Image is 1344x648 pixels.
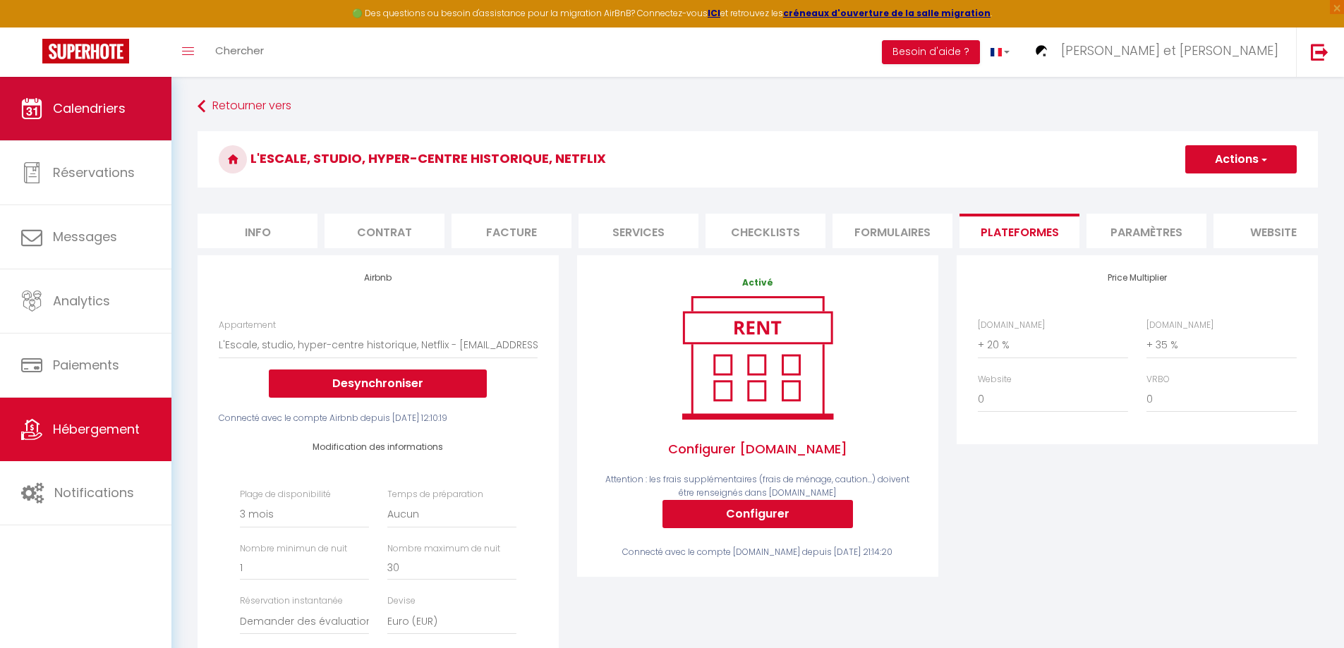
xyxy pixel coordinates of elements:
li: Formulaires [833,214,952,248]
h4: Modification des informations [240,442,516,452]
li: Facture [452,214,571,248]
h4: Price Multiplier [978,273,1297,283]
li: Checklists [706,214,825,248]
label: Nombre maximum de nuit [387,542,500,556]
li: website [1213,214,1333,248]
span: Analytics [53,292,110,310]
div: Connecté avec le compte [DOMAIN_NAME] depuis [DATE] 21:14:20 [598,546,917,559]
button: Desynchroniser [269,369,487,398]
button: Besoin d'aide ? [882,40,980,64]
span: [PERSON_NAME] et [PERSON_NAME] [1061,42,1278,59]
span: Calendriers [53,99,126,117]
span: Chercher [215,43,264,58]
label: Website [978,373,1012,386]
a: ICI [708,7,720,19]
label: [DOMAIN_NAME] [1146,319,1213,332]
a: ... [PERSON_NAME] et [PERSON_NAME] [1020,27,1296,77]
button: Configurer [662,500,853,528]
label: Réservation instantanée [240,594,343,608]
button: Actions [1185,145,1297,173]
label: Plage de disponibilité [240,488,331,501]
h3: L'Escale, studio, hyper-centre historique, Netflix [198,131,1318,188]
label: Devise [387,594,416,608]
img: rent.png [667,290,847,425]
div: Connecté avec le compte Airbnb depuis [DATE] 12:10:19 [219,412,538,425]
li: Contrat [325,214,444,248]
label: Nombre minimun de nuit [240,542,347,556]
span: Paiements [53,356,119,374]
li: Paramètres [1086,214,1206,248]
label: [DOMAIN_NAME] [978,319,1045,332]
li: Plateformes [959,214,1079,248]
label: VRBO [1146,373,1170,386]
img: ... [1031,40,1052,61]
p: Activé [598,276,917,290]
span: Configurer [DOMAIN_NAME] [598,425,917,473]
a: Chercher [205,27,274,77]
button: Ouvrir le widget de chat LiveChat [11,6,54,48]
li: Info [198,214,317,248]
img: logout [1311,43,1328,61]
span: Messages [53,228,117,245]
li: Services [579,214,698,248]
label: Temps de préparation [387,488,483,501]
a: Retourner vers [198,94,1318,119]
span: Réservations [53,164,135,181]
label: Appartement [219,319,276,332]
span: Notifications [54,484,134,501]
span: Attention : les frais supplémentaires (frais de ménage, caution...) doivent être renseignés dans ... [605,473,909,499]
img: Super Booking [42,39,129,63]
a: créneaux d'ouverture de la salle migration [783,7,991,19]
span: Hébergement [53,420,140,438]
h4: Airbnb [219,273,538,283]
